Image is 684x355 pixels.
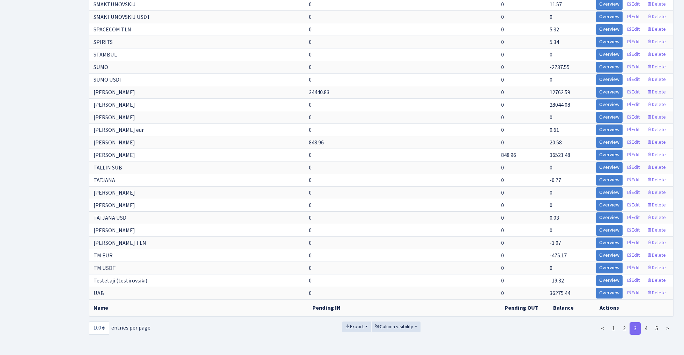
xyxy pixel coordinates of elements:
span: 0 [309,239,312,247]
a: Edit [624,275,643,286]
span: [PERSON_NAME] [94,101,135,109]
a: Overview [596,87,623,98]
span: [PERSON_NAME] [94,114,135,121]
a: Edit [624,37,643,47]
label: entries per page [89,322,150,335]
th: Pending OUT [500,299,549,316]
a: Edit [624,12,643,22]
span: 0 [309,101,312,109]
span: -475.17 [550,252,567,259]
a: Edit [624,62,643,73]
th: Balance [549,299,595,316]
span: 0 [501,239,504,247]
span: 12762.59 [550,89,570,96]
span: 28044.08 [550,101,570,109]
a: Overview [596,187,623,198]
a: Edit [624,187,643,198]
a: Delete [644,99,669,110]
a: Edit [624,74,643,85]
span: 5.34 [550,38,559,46]
span: -19.32 [550,277,564,285]
a: Delete [644,225,669,236]
span: 0 [550,227,552,234]
a: Delete [644,187,669,198]
a: Edit [624,87,643,98]
a: Overview [596,250,623,261]
span: 0 [309,1,312,8]
span: 0 [309,126,312,134]
span: 0 [501,101,504,109]
a: Overview [596,112,623,123]
a: Delete [644,24,669,35]
span: [PERSON_NAME] [94,139,135,146]
a: Delete [644,112,669,123]
a: Overview [596,24,623,35]
a: Delete [644,49,669,60]
a: Delete [644,137,669,148]
a: Delete [644,263,669,273]
span: 0 [501,51,504,59]
span: 0 [501,252,504,259]
span: 0 [550,189,552,197]
span: 0 [309,151,312,159]
a: Edit [624,137,643,148]
span: 0 [550,202,552,209]
span: -1.07 [550,239,561,247]
span: SUMO [94,63,108,71]
a: Delete [644,162,669,173]
span: 0 [501,289,504,297]
a: Overview [596,150,623,160]
span: 0 [501,202,504,209]
th: Pending IN [308,299,500,316]
a: Delete [644,200,669,211]
a: Delete [644,74,669,85]
span: 36275.44 [550,289,570,297]
span: 0 [309,26,312,33]
th: Name [89,299,308,316]
span: 0 [550,114,552,121]
a: Edit [624,263,643,273]
span: 0 [501,126,504,134]
a: > [662,322,674,335]
span: 34440.83 [309,89,329,96]
span: 0 [501,13,504,21]
span: 0 [309,76,312,84]
a: Overview [596,74,623,85]
span: Export [345,323,364,330]
span: 0 [501,139,504,146]
span: 0 [309,189,312,197]
a: 3 [630,322,641,335]
span: [PERSON_NAME] [94,227,135,234]
span: 0 [309,114,312,121]
span: TATJANA USD [94,214,126,222]
a: 4 [640,322,652,335]
span: 11.57 [550,1,562,8]
span: 0 [501,176,504,184]
span: [PERSON_NAME] TLN [94,239,146,247]
span: 0 [309,214,312,222]
a: Overview [596,12,623,22]
span: -0.77 [550,176,561,184]
span: SMAKTUNOVSKIJ USDT [94,13,150,21]
a: Overview [596,200,623,211]
a: Delete [644,62,669,73]
span: 0 [501,38,504,46]
span: 0 [309,176,312,184]
span: 0 [309,13,312,21]
span: 36521.48 [550,151,570,159]
span: 0 [501,227,504,234]
a: Delete [644,237,669,248]
span: [PERSON_NAME] eur [94,126,144,134]
a: 1 [608,322,619,335]
a: Overview [596,37,623,47]
span: Testetaji (testirovsiki) [94,277,147,285]
select: entries per page [89,322,109,335]
a: Overview [596,49,623,60]
a: Overview [596,62,623,73]
a: Edit [624,250,643,261]
span: 0 [309,289,312,297]
span: [PERSON_NAME] [94,202,135,209]
span: TM EUR [94,252,113,259]
a: Delete [644,288,669,299]
a: Overview [596,137,623,148]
